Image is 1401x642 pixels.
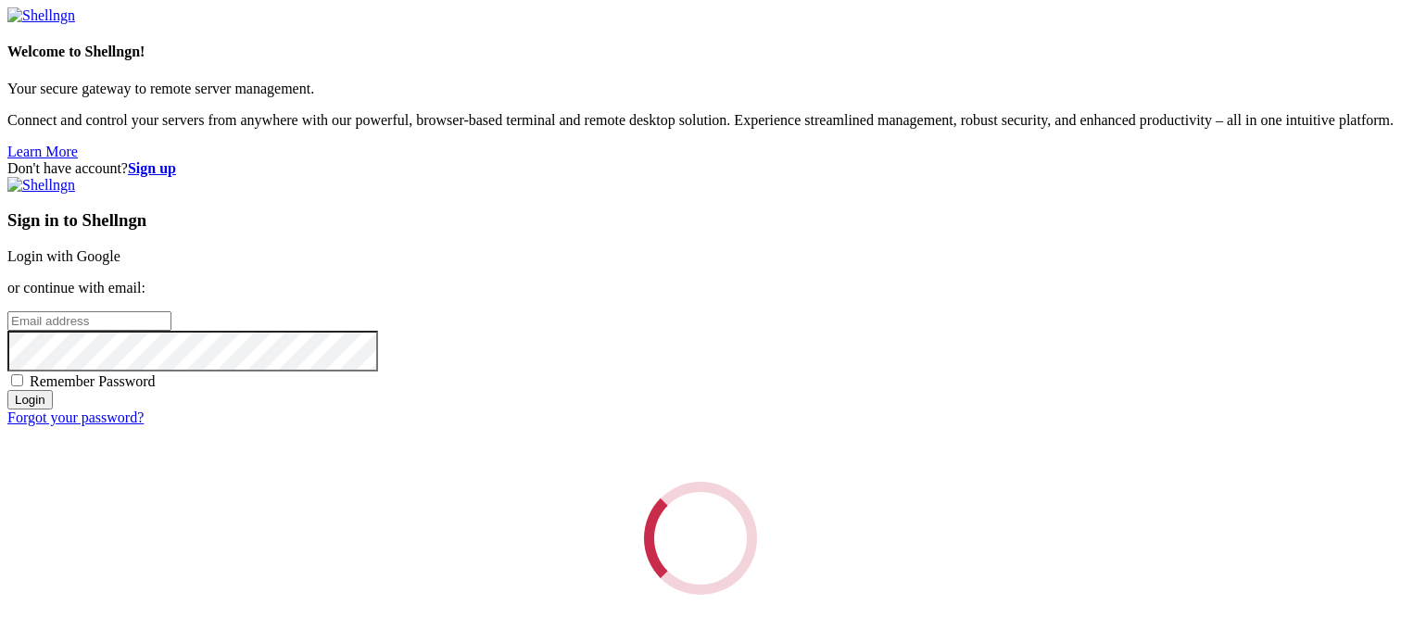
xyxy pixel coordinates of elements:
[128,160,176,176] a: Sign up
[7,409,144,425] a: Forgot your password?
[7,280,1394,296] p: or continue with email:
[7,160,1394,177] div: Don't have account?
[30,373,156,389] span: Remember Password
[7,144,78,159] a: Learn More
[7,81,1394,97] p: Your secure gateway to remote server management.
[11,374,23,386] input: Remember Password
[7,210,1394,231] h3: Sign in to Shellngn
[7,177,75,194] img: Shellngn
[7,311,171,331] input: Email address
[7,390,53,409] input: Login
[7,112,1394,129] p: Connect and control your servers from anywhere with our powerful, browser-based terminal and remo...
[7,44,1394,60] h4: Welcome to Shellngn!
[644,482,757,595] div: Loading...
[7,248,120,264] a: Login with Google
[7,7,75,24] img: Shellngn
